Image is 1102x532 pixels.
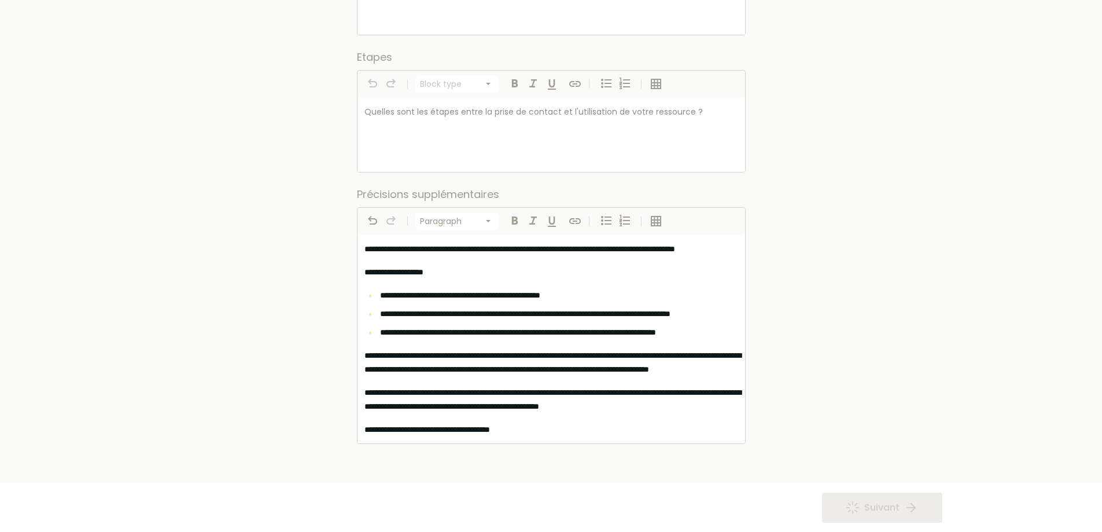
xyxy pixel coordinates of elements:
button: Suivant [822,493,942,523]
button: Underline [543,74,561,93]
button: Bold [506,74,524,93]
button: Block type [415,76,499,93]
button: Block type [415,213,499,230]
button: Underline [543,211,561,230]
label: Précisions supplémentaires [357,186,746,203]
button: Italic [524,211,543,230]
button: Bold [506,211,524,230]
button: Italic [524,74,543,93]
label: Etapes [357,49,746,65]
button: Undo (Ctrl+Z) [363,211,382,230]
span: Suivant [864,501,900,515]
